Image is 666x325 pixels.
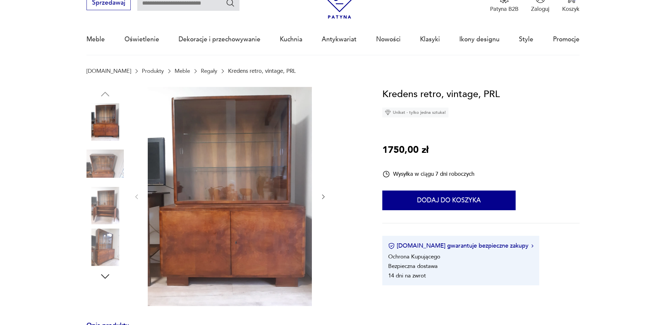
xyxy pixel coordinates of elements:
a: Sprzedawaj [86,1,131,6]
img: Zdjęcie produktu Kredens retro, vintage, PRL [86,103,124,141]
img: Zdjęcie produktu Kredens retro, vintage, PRL [86,145,124,182]
p: Zaloguj [531,5,549,13]
a: Dekoracje i przechowywanie [179,24,260,54]
a: Meble [175,68,190,74]
a: Ikony designu [459,24,500,54]
a: Kuchnia [280,24,302,54]
a: Klasyki [420,24,440,54]
img: Ikona certyfikatu [388,243,395,249]
img: Zdjęcie produktu Kredens retro, vintage, PRL [86,187,124,224]
img: Ikona strzałki w prawo [531,244,533,248]
a: Antykwariat [322,24,356,54]
div: Unikat - tylko jedna sztuka! [382,108,448,117]
a: Nowości [376,24,401,54]
a: [DOMAIN_NAME] [86,68,131,74]
li: Bezpieczna dostawa [388,262,438,270]
a: Regały [201,68,217,74]
h1: Kredens retro, vintage, PRL [382,87,500,102]
a: Produkty [142,68,164,74]
a: Style [519,24,533,54]
li: Ochrona Kupującego [388,253,440,260]
li: 14 dni na zwrot [388,272,426,279]
a: Meble [86,24,105,54]
img: Ikona diamentu [385,110,391,115]
button: Dodaj do koszyka [382,191,516,210]
p: Koszyk [562,5,580,13]
button: [DOMAIN_NAME] gwarantuje bezpieczne zakupy [388,242,533,250]
a: Oświetlenie [124,24,159,54]
a: Promocje [553,24,580,54]
div: Wysyłka w ciągu 7 dni roboczych [382,170,474,178]
img: Zdjęcie produktu Kredens retro, vintage, PRL [86,229,124,266]
p: Patyna B2B [490,5,519,13]
p: Kredens retro, vintage, PRL [228,68,296,74]
img: Zdjęcie produktu Kredens retro, vintage, PRL [148,87,312,306]
p: 1750,00 zł [382,143,428,158]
